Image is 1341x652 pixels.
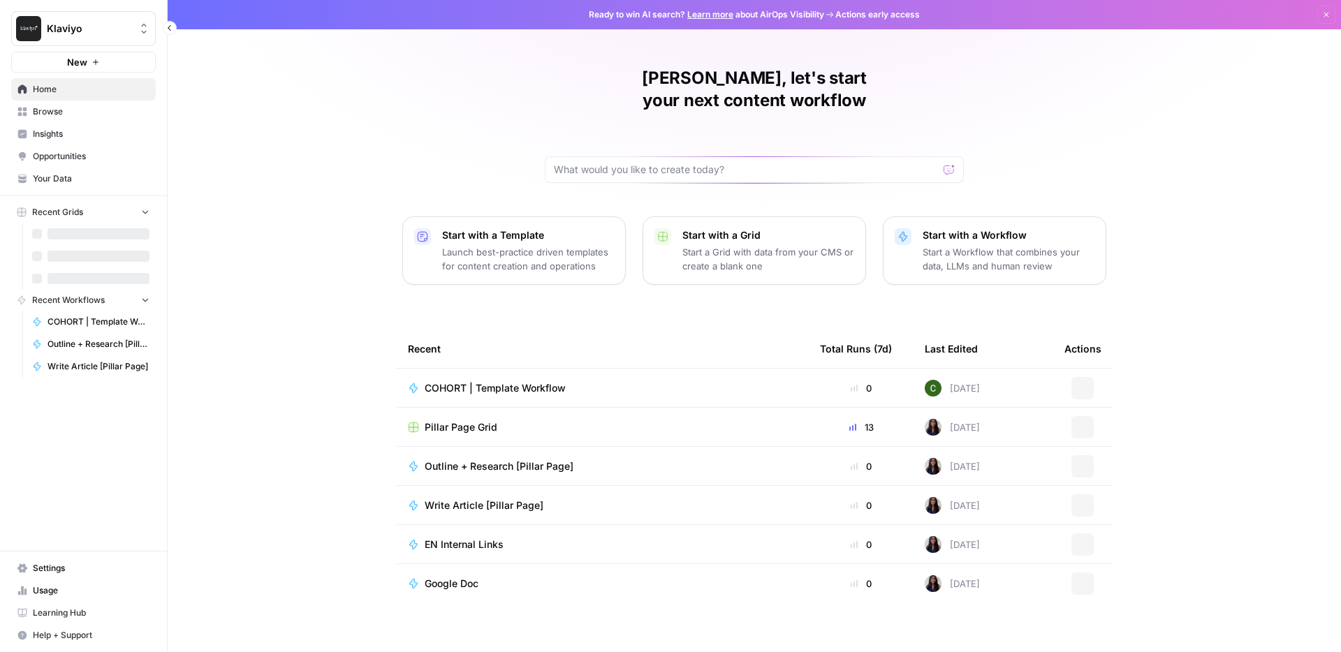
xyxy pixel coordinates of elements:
a: Browse [11,101,156,123]
img: Klaviyo Logo [16,16,41,41]
button: Start with a WorkflowStart a Workflow that combines your data, LLMs and human review [883,216,1106,285]
img: rox323kbkgutb4wcij4krxobkpon [925,458,941,475]
p: Start a Grid with data from your CMS or create a blank one [682,245,854,273]
a: Insights [11,123,156,145]
a: Write Article [Pillar Page] [26,355,156,378]
div: 0 [820,498,902,512]
span: Write Article [Pillar Page] [47,360,149,373]
div: 13 [820,420,902,434]
img: rox323kbkgutb4wcij4krxobkpon [925,536,941,553]
div: Total Runs (7d) [820,329,892,368]
span: Learning Hub [33,607,149,619]
span: Insights [33,128,149,140]
span: COHORT | Template Workflow [47,316,149,328]
div: Actions [1064,329,1101,368]
span: Actions early access [835,8,920,21]
a: COHORT | Template Workflow [26,311,156,333]
a: Google Doc [408,577,798,591]
div: [DATE] [925,458,980,475]
span: Home [33,83,149,96]
span: Recent Workflows [32,294,105,306]
button: New [11,52,156,73]
p: Start with a Grid [682,228,854,242]
div: 0 [820,538,902,551]
a: COHORT | Template Workflow [408,381,798,395]
a: Write Article [Pillar Page] [408,498,798,512]
img: 14qrvic887bnlg6dzgoj39zarp80 [925,380,941,397]
p: Start with a Template [442,228,614,242]
button: Start with a TemplateLaunch best-practice driven templates for content creation and operations [402,216,626,285]
button: Workspace: Klaviyo [11,11,156,46]
a: Outline + Research [Pillar Page] [408,459,798,473]
span: Pillar Page Grid [425,420,497,434]
input: What would you like to create today? [554,163,938,177]
button: Recent Workflows [11,290,156,311]
div: Recent [408,329,798,368]
div: 0 [820,577,902,591]
a: Your Data [11,168,156,190]
a: Pillar Page Grid [408,420,798,434]
p: Launch best-practice driven templates for content creation and operations [442,245,614,273]
div: 0 [820,381,902,395]
div: [DATE] [925,536,980,553]
span: Help + Support [33,629,149,642]
span: Your Data [33,172,149,185]
p: Start with a Workflow [923,228,1094,242]
h1: [PERSON_NAME], let's start your next content workflow [545,67,964,112]
div: [DATE] [925,575,980,592]
img: rox323kbkgutb4wcij4krxobkpon [925,419,941,436]
div: [DATE] [925,419,980,436]
span: Klaviyo [47,22,131,36]
span: Usage [33,584,149,597]
span: Recent Grids [32,206,83,218]
span: Outline + Research [Pillar Page] [47,338,149,350]
span: Opportunities [33,150,149,163]
button: Start with a GridStart a Grid with data from your CMS or create a blank one [643,216,866,285]
a: Learn more [687,9,733,20]
span: EN Internal Links [425,538,504,551]
div: 0 [820,459,902,473]
span: COHORT | Template Workflow [425,381,566,395]
button: Recent Grids [11,202,156,223]
div: [DATE] [925,497,980,514]
div: Last Edited [925,329,978,368]
span: Ready to win AI search? about AirOps Visibility [589,8,824,21]
span: Write Article [Pillar Page] [425,498,543,512]
button: Help + Support [11,624,156,646]
a: Outline + Research [Pillar Page] [26,333,156,355]
div: [DATE] [925,380,980,397]
span: Outline + Research [Pillar Page] [425,459,573,473]
a: Opportunities [11,145,156,168]
span: Browse [33,105,149,118]
span: New [67,55,87,69]
span: Google Doc [425,577,478,591]
span: Settings [33,562,149,575]
a: Learning Hub [11,602,156,624]
img: rox323kbkgutb4wcij4krxobkpon [925,497,941,514]
img: rox323kbkgutb4wcij4krxobkpon [925,575,941,592]
a: EN Internal Links [408,538,798,551]
p: Start a Workflow that combines your data, LLMs and human review [923,245,1094,273]
a: Settings [11,557,156,579]
a: Home [11,78,156,101]
a: Usage [11,579,156,602]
